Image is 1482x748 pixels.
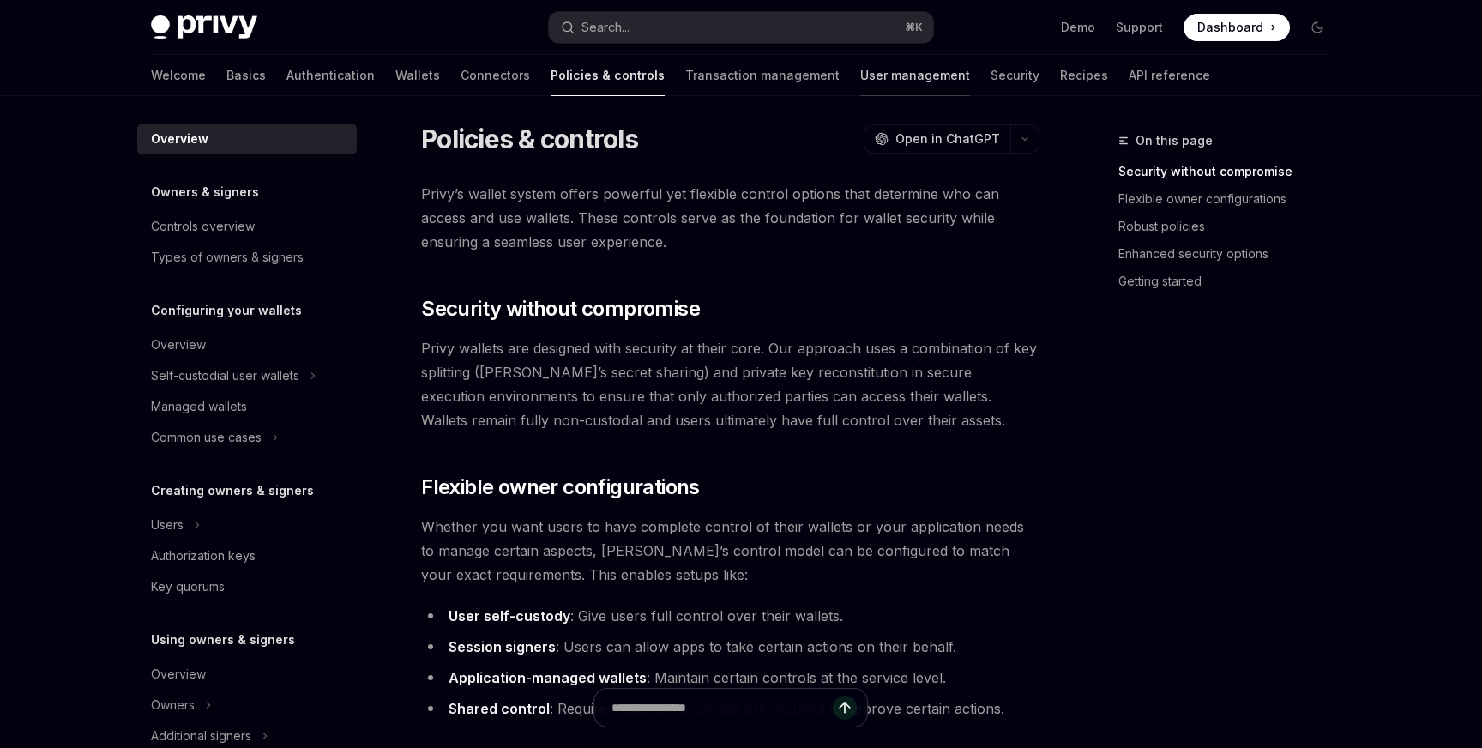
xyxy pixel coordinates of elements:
a: Key quorums [137,571,357,602]
a: Overview [137,124,357,154]
a: Controls overview [137,211,357,242]
img: dark logo [151,15,257,39]
a: Authorization keys [137,540,357,571]
a: Security without compromise [1118,158,1345,185]
div: Types of owners & signers [151,247,304,268]
a: Types of owners & signers [137,242,357,273]
a: Managed wallets [137,391,357,422]
span: Whether you want users to have complete control of their wallets or your application needs to man... [421,515,1039,587]
a: Policies & controls [551,55,665,96]
a: Flexible owner configurations [1118,185,1345,213]
a: Robust policies [1118,213,1345,240]
h5: Owners & signers [151,182,259,202]
button: Send message [833,696,857,720]
div: Overview [151,129,208,149]
button: Toggle dark mode [1304,14,1331,41]
h5: Creating owners & signers [151,480,314,501]
span: Security without compromise [421,295,700,323]
a: Wallets [395,55,440,96]
a: Overview [137,659,357,690]
a: Overview [137,329,357,360]
a: Support [1116,19,1163,36]
div: Search... [581,17,630,38]
a: Basics [226,55,266,96]
strong: Session signers [449,638,556,655]
a: Dashboard [1184,14,1290,41]
span: Privy’s wallet system offers powerful yet flexible control options that determine who can access ... [421,182,1039,254]
a: API reference [1129,55,1210,96]
div: Controls overview [151,216,255,237]
button: Open in ChatGPT [864,124,1010,154]
strong: Application-managed wallets [449,669,647,686]
a: Connectors [461,55,530,96]
span: ⌘ K [905,21,923,34]
h1: Policies & controls [421,124,638,154]
li: : Give users full control over their wallets. [421,604,1039,628]
li: : Maintain certain controls at the service level. [421,666,1039,690]
a: Enhanced security options [1118,240,1345,268]
div: Overview [151,335,206,355]
a: Security [991,55,1039,96]
div: Additional signers [151,726,251,746]
span: Open in ChatGPT [895,130,1000,148]
span: Flexible owner configurations [421,474,700,501]
a: Welcome [151,55,206,96]
h5: Using owners & signers [151,630,295,650]
span: On this page [1136,130,1213,151]
a: Transaction management [685,55,840,96]
a: Getting started [1118,268,1345,295]
a: Authentication [286,55,375,96]
div: Overview [151,664,206,685]
span: Privy wallets are designed with security at their core. Our approach uses a combination of key sp... [421,336,1039,432]
div: Authorization keys [151,546,256,566]
li: : Users can allow apps to take certain actions on their behalf. [421,635,1039,659]
button: Search...⌘K [549,12,933,43]
a: Demo [1061,19,1095,36]
div: Common use cases [151,427,262,448]
span: Dashboard [1197,19,1263,36]
strong: User self-custody [449,607,570,624]
div: Managed wallets [151,396,247,417]
a: User management [860,55,970,96]
a: Recipes [1060,55,1108,96]
div: Self-custodial user wallets [151,365,299,386]
div: Owners [151,695,195,715]
div: Key quorums [151,576,225,597]
h5: Configuring your wallets [151,300,302,321]
div: Users [151,515,184,535]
